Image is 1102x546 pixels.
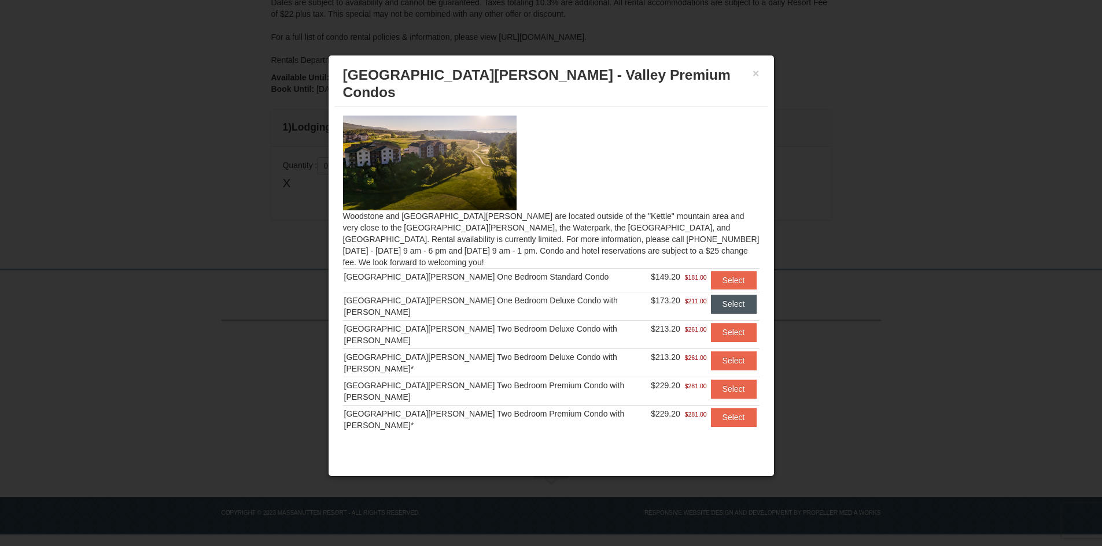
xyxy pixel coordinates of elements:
[753,68,760,79] button: ×
[651,381,680,390] span: $229.20
[344,323,649,346] div: [GEOGRAPHIC_DATA][PERSON_NAME] Two Bedroom Deluxe Condo with [PERSON_NAME]
[334,107,768,432] div: Woodstone and [GEOGRAPHIC_DATA][PERSON_NAME] are located outside of the "Kettle" mountain area an...
[685,295,707,307] span: $211.00
[344,271,649,283] div: [GEOGRAPHIC_DATA][PERSON_NAME] One Bedroom Standard Condo
[711,351,757,370] button: Select
[711,271,757,289] button: Select
[685,324,707,335] span: $261.00
[685,272,707,283] span: $181.00
[651,352,680,362] span: $213.20
[651,296,680,305] span: $173.20
[344,380,649,403] div: [GEOGRAPHIC_DATA][PERSON_NAME] Two Bedroom Premium Condo with [PERSON_NAME]
[344,408,649,431] div: [GEOGRAPHIC_DATA][PERSON_NAME] Two Bedroom Premium Condo with [PERSON_NAME]*
[711,295,757,313] button: Select
[343,116,517,210] img: 19219041-4-ec11c166.jpg
[343,67,731,100] span: [GEOGRAPHIC_DATA][PERSON_NAME] - Valley Premium Condos
[651,324,680,333] span: $213.20
[711,323,757,341] button: Select
[711,408,757,426] button: Select
[685,408,707,420] span: $281.00
[685,352,707,363] span: $261.00
[344,295,649,318] div: [GEOGRAPHIC_DATA][PERSON_NAME] One Bedroom Deluxe Condo with [PERSON_NAME]
[651,409,680,418] span: $229.20
[711,380,757,398] button: Select
[344,351,649,374] div: [GEOGRAPHIC_DATA][PERSON_NAME] Two Bedroom Deluxe Condo with [PERSON_NAME]*
[651,272,680,281] span: $149.20
[685,380,707,392] span: $281.00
